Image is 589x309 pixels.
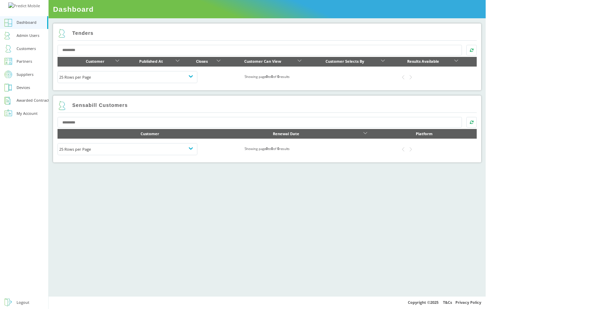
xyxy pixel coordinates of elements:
[376,130,472,138] div: Platform
[271,74,273,79] b: 0
[17,299,29,306] div: Logout
[17,110,38,117] div: My Account
[443,300,452,305] a: T&Cs
[210,130,362,138] div: Renewal Date
[58,101,128,110] h2: Sensabill Customers
[17,45,36,52] div: Customers
[277,147,279,151] b: 0
[59,73,196,81] div: 25 Rows per Page
[17,84,30,91] div: Devices
[8,2,40,10] img: Predict Mobile
[17,97,51,104] div: Awarded Contracts
[128,58,174,65] div: Published At
[17,58,32,65] div: Partners
[229,58,296,65] div: Customer Can View
[17,32,39,39] div: Admin Users
[455,300,481,305] a: Privacy Policy
[76,58,114,65] div: Customer
[197,146,337,153] div: Showing page to of results
[17,71,33,78] div: Suppliers
[277,74,279,79] b: 0
[58,29,94,38] h2: Tenders
[17,19,37,26] div: Dashboard
[197,73,337,81] div: Showing page to of results
[49,296,486,309] div: Copyright © 2025
[266,74,268,79] b: 0
[310,58,380,65] div: Customer Selects By
[59,146,196,153] div: 25 Rows per Page
[266,147,268,151] b: 0
[188,58,215,65] div: Closes
[271,147,273,151] b: 0
[99,130,201,138] div: Customer
[394,58,453,65] div: Results Available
